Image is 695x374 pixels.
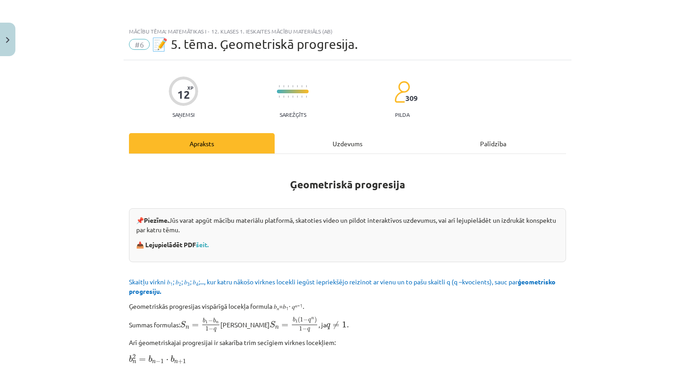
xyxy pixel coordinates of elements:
img: icon-short-line-57e1e144782c952c97e751825c79c345078a6d821885a25fce030b3d8c18986b.svg [288,85,289,87]
span: ≠ [333,321,339,330]
span: ⋅ [166,359,168,362]
strong: 📥 Lejupielādēt PDF [136,240,210,249]
img: icon-close-lesson-0947bae3869378f0d4975bcd49f059093ad1ed9edebbc8119c70593378902aed.svg [6,37,10,43]
span: − [303,318,308,322]
span: ) [314,317,317,324]
p: Arī ģeometriskajai progresijai ir sakarība trim secīgiem virknes locekļiem: [129,338,566,347]
span: b [129,355,133,362]
span: b [171,355,174,362]
span: 1 [205,326,209,331]
span: b [148,355,152,362]
strong: Piezīme. [144,216,169,224]
span: S [180,321,186,328]
span: = [281,324,288,327]
sup: 𝑛−1 [295,302,303,309]
span: n [152,360,156,364]
span: − [209,327,214,331]
span: q [214,328,216,332]
p: Saņemsi [169,111,198,118]
sub: 2 [179,280,181,287]
img: icon-short-line-57e1e144782c952c97e751825c79c345078a6d821885a25fce030b3d8c18986b.svg [292,96,293,98]
img: icon-short-line-57e1e144782c952c97e751825c79c345078a6d821885a25fce030b3d8c18986b.svg [297,96,298,98]
img: students-c634bb4e5e11cddfef0936a35e636f08e4e9abd3cc4e673bd6f9a4125e45ecb1.svg [394,81,410,103]
span: = [139,358,146,362]
p: 📌 Jūs varat apgūt mācību materiālu platformā, skatoties video un pildot interaktīvos uzdevumus, v... [136,216,559,235]
img: icon-short-line-57e1e144782c952c97e751825c79c345078a6d821885a25fce030b3d8c18986b.svg [283,96,284,98]
div: Palīdzība [420,133,566,153]
span: b [203,318,205,323]
span: 1 [205,320,208,323]
sub: 3 [187,280,190,287]
img: icon-short-line-57e1e144782c952c97e751825c79c345078a6d821885a25fce030b3d8c18986b.svg [306,85,307,87]
span: q [308,319,311,323]
span: n [311,317,314,320]
p: pilda [395,111,409,118]
img: icon-short-line-57e1e144782c952c97e751825c79c345078a6d821885a25fce030b3d8c18986b.svg [297,85,298,87]
sub: 1 [170,280,173,287]
img: icon-short-line-57e1e144782c952c97e751825c79c345078a6d821885a25fce030b3d8c18986b.svg [279,96,280,98]
span: b [213,318,216,323]
p: Summas formulas: [PERSON_NAME] , ja [129,316,566,332]
span: n [275,326,279,329]
span: 309 [405,94,418,102]
span: S [270,321,276,328]
span: q [326,323,330,329]
span: 1 [295,320,298,323]
span: q [307,328,310,332]
img: icon-short-line-57e1e144782c952c97e751825c79c345078a6d821885a25fce030b3d8c18986b.svg [283,85,284,87]
span: 1 [161,359,164,364]
span: − [208,318,213,323]
span: n [133,361,136,364]
span: 1 [183,359,186,364]
img: icon-short-line-57e1e144782c952c97e751825c79c345078a6d821885a25fce030b3d8c18986b.svg [288,96,289,98]
sub: 𝑛 [277,305,279,312]
div: Uzdevums [275,133,420,153]
div: Apraksts [129,133,275,153]
span: = [192,324,199,327]
span: − [156,360,161,364]
span: b [293,317,295,322]
sub: 4 [196,280,199,287]
span: n [174,360,178,364]
span: 1 [300,317,303,322]
span: XP [187,85,193,90]
span: ( [298,317,300,324]
div: 12 [177,88,190,101]
span: + [178,360,183,364]
span: n [186,326,189,329]
img: icon-short-line-57e1e144782c952c97e751825c79c345078a6d821885a25fce030b3d8c18986b.svg [292,85,293,87]
span: n [216,321,219,324]
span: Skaitļu virkni 𝑏 ; 𝑏 ; 𝑏 ; 𝑏 ;..., kur katru nākošo virknes locekli iegūst iepriekšējo reizinot a... [129,278,556,295]
span: 1. [342,321,349,328]
div: Mācību tēma: Matemātikas i - 12. klases 1. ieskaites mācību materiāls (ab) [129,28,566,34]
span: 1 [299,326,302,331]
span: 2 [133,355,136,359]
sub: 1 [286,305,289,312]
span: 📝 5. tēma. Ģeometriskā progresija. [152,37,358,52]
img: icon-short-line-57e1e144782c952c97e751825c79c345078a6d821885a25fce030b3d8c18986b.svg [279,85,280,87]
b: Ģeometriskā progresija [290,178,405,191]
p: Sarežģīts [280,111,306,118]
span: − [302,327,307,331]
span: #6 [129,39,150,50]
img: icon-short-line-57e1e144782c952c97e751825c79c345078a6d821885a25fce030b3d8c18986b.svg [306,96,307,98]
p: Ģeometriskās progresijas vispārīgā locekļa formula 𝑏 =𝑏 ⋅ 𝑞 . [129,302,566,311]
a: šeit. [196,240,209,249]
